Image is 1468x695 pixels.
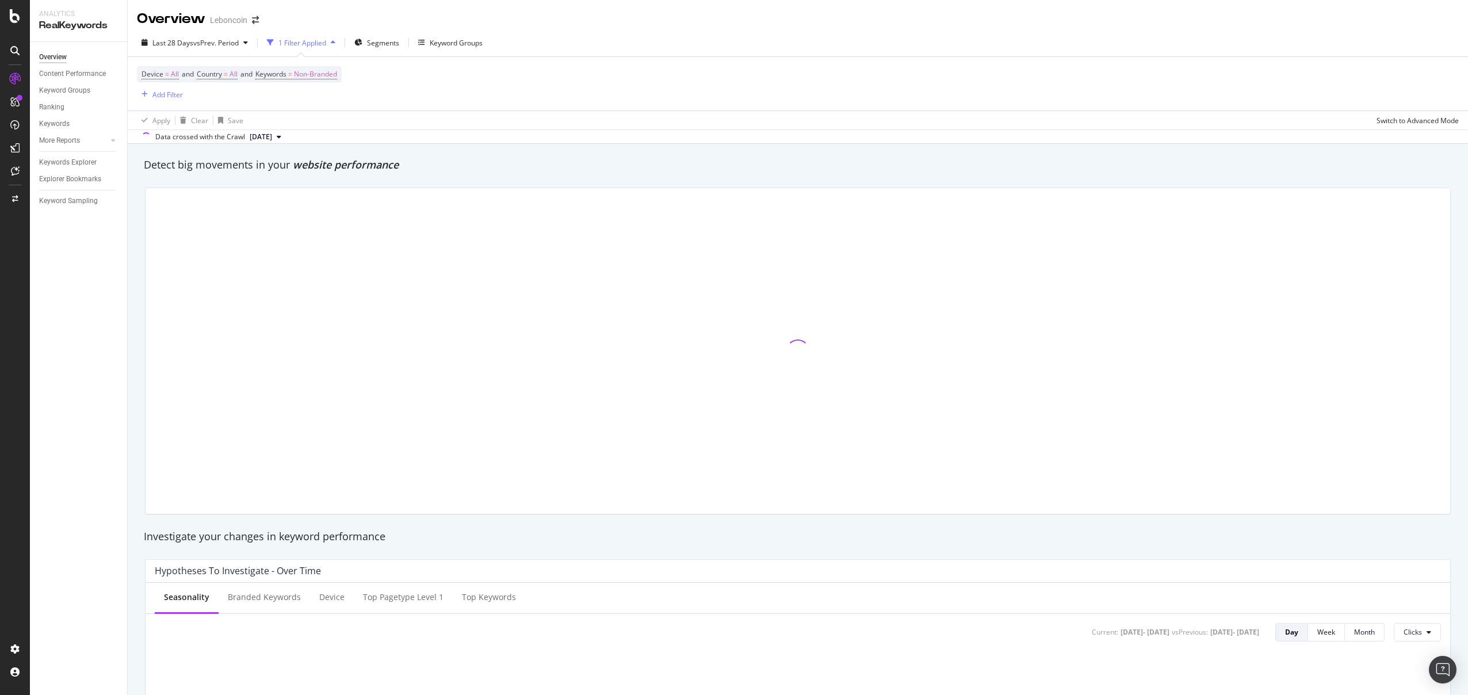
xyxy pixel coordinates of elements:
div: More Reports [39,135,80,147]
button: 1 Filter Applied [262,33,340,52]
div: Keywords Explorer [39,156,97,169]
a: Explorer Bookmarks [39,173,119,185]
div: 1 Filter Applied [278,38,326,48]
a: Ranking [39,101,119,113]
a: Keyword Groups [39,85,119,97]
span: Non-Branded [294,66,337,82]
div: Top pagetype Level 1 [363,591,444,603]
span: Country [197,69,222,79]
div: Data crossed with the Crawl [155,132,245,142]
div: Top Keywords [462,591,516,603]
button: Switch to Advanced Mode [1372,111,1459,129]
button: Clicks [1394,623,1441,641]
div: Keyword Groups [430,38,483,48]
button: Save [213,111,243,129]
div: Ranking [39,101,64,113]
div: Apply [152,116,170,125]
div: vs Previous : [1172,627,1208,637]
a: Overview [39,51,119,63]
span: All [171,66,179,82]
div: arrow-right-arrow-left [252,16,259,24]
span: 2025 Sep. 9th [250,132,272,142]
button: Day [1275,623,1308,641]
a: Keywords Explorer [39,156,119,169]
div: Branded Keywords [228,591,301,603]
button: Keyword Groups [414,33,487,52]
span: Keywords [255,69,286,79]
span: website performance [293,158,399,171]
div: Keyword Groups [39,85,90,97]
button: Last 28 DaysvsPrev. Period [137,33,253,52]
span: and [240,69,253,79]
span: = [165,69,169,79]
div: [DATE] - [DATE] [1121,627,1169,637]
div: Analytics [39,9,118,19]
a: Keyword Sampling [39,195,119,207]
div: Month [1354,627,1375,637]
div: [DATE] - [DATE] [1210,627,1259,637]
a: More Reports [39,135,108,147]
div: Detect big movements in your [144,158,1452,173]
div: Overview [39,51,67,63]
div: RealKeywords [39,19,118,32]
div: Day [1285,627,1298,637]
span: All [230,66,238,82]
div: Hypotheses to Investigate - Over Time [155,565,321,576]
span: Last 28 Days [152,38,193,48]
span: Device [142,69,163,79]
button: Month [1345,623,1385,641]
div: Week [1317,627,1335,637]
span: = [288,69,292,79]
div: Investigate your changes in keyword performance [144,529,1452,544]
div: Add Filter [152,90,183,100]
div: Content Performance [39,68,106,80]
button: Segments [350,33,404,52]
div: Keyword Sampling [39,195,98,207]
button: Week [1308,623,1345,641]
div: Open Intercom Messenger [1429,656,1456,683]
span: and [182,69,194,79]
div: Explorer Bookmarks [39,173,101,185]
div: Switch to Advanced Mode [1377,116,1459,125]
span: = [224,69,228,79]
div: Save [228,116,243,125]
a: Content Performance [39,68,119,80]
button: Apply [137,111,170,129]
div: Clear [191,116,208,125]
span: vs Prev. Period [193,38,239,48]
button: Clear [175,111,208,129]
button: Add Filter [137,87,183,101]
div: Current: [1092,627,1118,637]
div: Keywords [39,118,70,130]
div: Seasonality [164,591,209,603]
span: Clicks [1404,627,1422,637]
div: Overview [137,9,205,29]
span: Segments [367,38,399,48]
a: Keywords [39,118,119,130]
div: Leboncoin [210,14,247,26]
button: [DATE] [245,130,286,144]
div: Device [319,591,345,603]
